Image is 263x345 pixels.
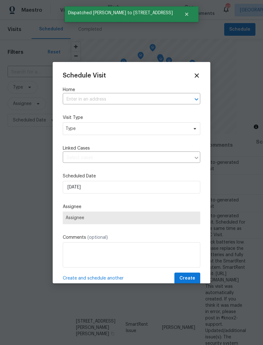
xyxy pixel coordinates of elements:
span: Schedule Visit [63,72,106,79]
span: Dispatched [PERSON_NAME] to [STREET_ADDRESS] [65,6,176,20]
span: Create [179,274,195,282]
span: Linked Cases [63,145,90,151]
button: Open [192,95,201,104]
label: Comments [63,234,200,241]
button: Create [174,273,200,284]
input: Enter in an address [63,95,183,104]
span: Assignee [66,215,197,220]
label: Assignee [63,204,200,210]
span: (optional) [87,235,108,240]
input: Select cases [63,153,191,163]
label: Scheduled Date [63,173,200,179]
input: M/D/YYYY [63,181,200,194]
label: Visit Type [63,114,200,121]
button: Close [176,8,197,21]
label: Home [63,87,200,93]
span: Type [66,126,188,132]
span: Create and schedule another [63,275,124,281]
span: Close [193,72,200,79]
